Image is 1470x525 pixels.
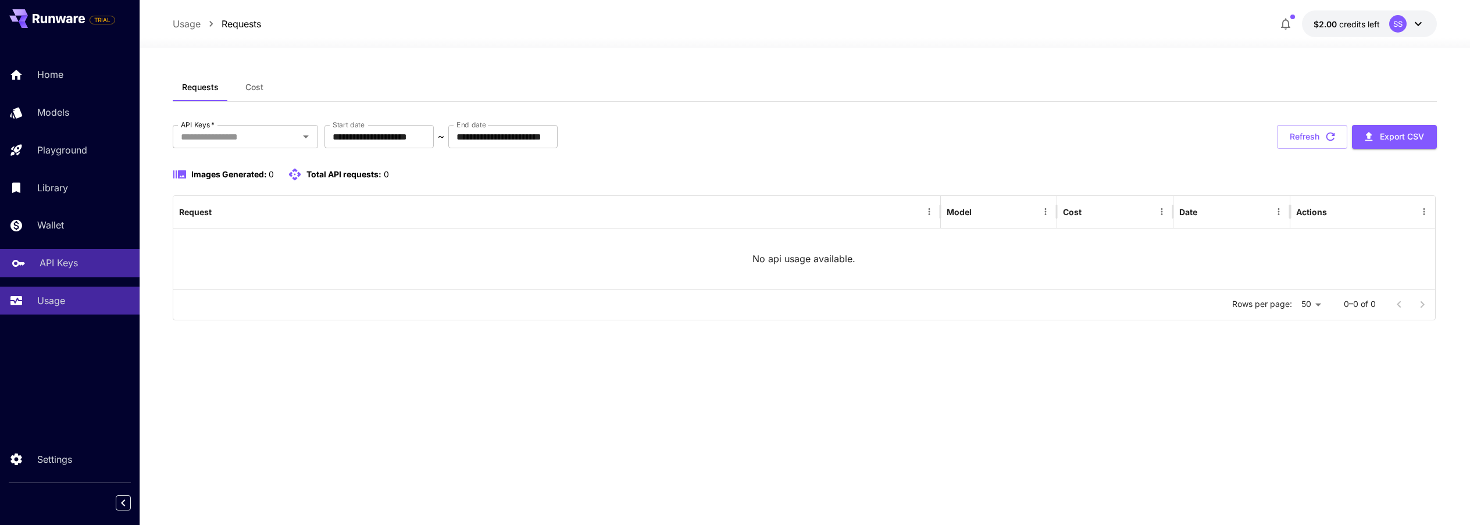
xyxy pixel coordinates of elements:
[1296,207,1327,217] div: Actions
[173,17,261,31] nav: breadcrumb
[181,120,215,130] label: API Keys
[1389,15,1407,33] div: SS
[306,169,381,179] span: Total API requests:
[1277,125,1347,149] button: Refresh
[222,17,261,31] a: Requests
[1339,19,1380,29] span: credits left
[921,203,937,220] button: Menu
[90,13,115,27] span: Add your payment card to enable full platform functionality.
[1297,296,1325,313] div: 50
[1179,207,1197,217] div: Date
[438,130,444,144] p: ~
[37,105,69,119] p: Models
[40,256,78,270] p: API Keys
[1352,125,1437,149] button: Export CSV
[173,17,201,31] a: Usage
[1416,203,1432,220] button: Menu
[37,143,87,157] p: Playground
[1037,203,1054,220] button: Menu
[37,67,63,81] p: Home
[947,207,972,217] div: Model
[124,492,140,513] div: Collapse sidebar
[179,207,212,217] div: Request
[182,82,219,92] span: Requests
[245,82,263,92] span: Cost
[333,120,365,130] label: Start date
[1232,298,1292,310] p: Rows per page:
[1063,207,1082,217] div: Cost
[90,16,115,24] span: TRIAL
[116,495,131,510] button: Collapse sidebar
[1198,203,1215,220] button: Sort
[1344,298,1376,310] p: 0–0 of 0
[37,181,68,195] p: Library
[752,252,855,266] p: No api usage available.
[1302,10,1437,37] button: $2.00SS
[1314,19,1339,29] span: $2.00
[269,169,274,179] span: 0
[37,218,64,232] p: Wallet
[298,128,314,145] button: Open
[191,169,267,179] span: Images Generated:
[37,294,65,308] p: Usage
[37,452,72,466] p: Settings
[973,203,989,220] button: Sort
[213,203,229,220] button: Sort
[1154,203,1170,220] button: Menu
[456,120,486,130] label: End date
[384,169,389,179] span: 0
[1314,18,1380,30] div: $2.00
[1271,203,1287,220] button: Menu
[1083,203,1099,220] button: Sort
